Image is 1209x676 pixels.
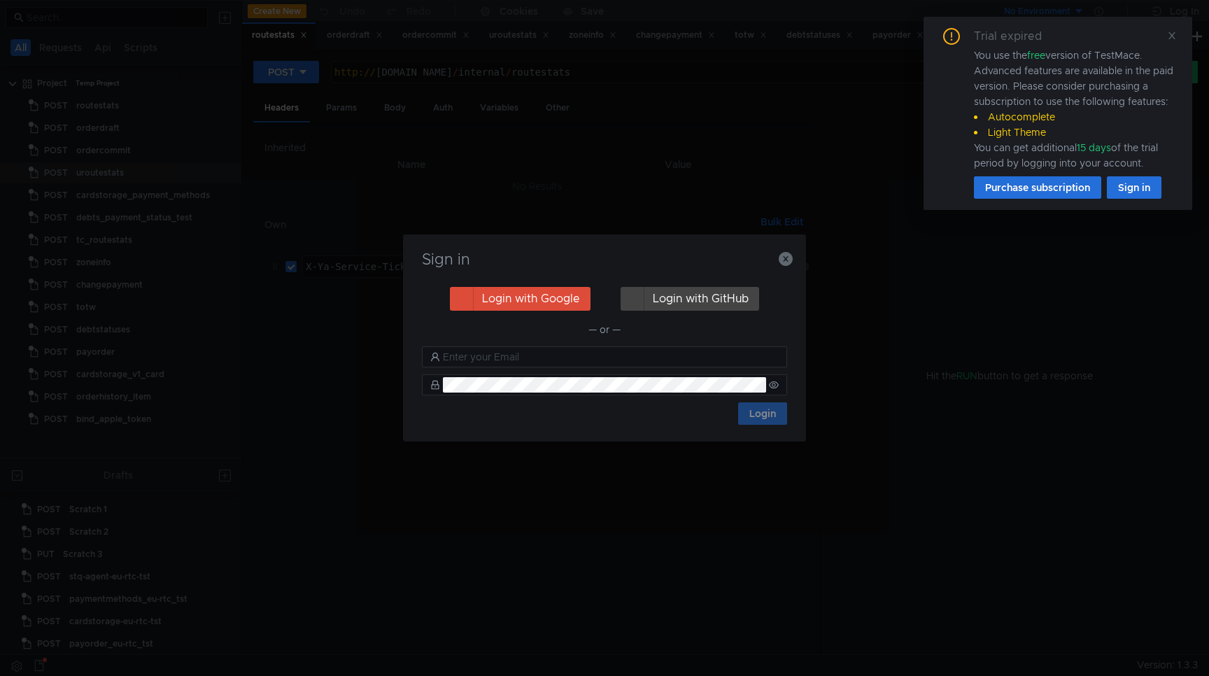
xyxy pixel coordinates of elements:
[974,48,1175,171] div: You use the version of TestMace. Advanced features are available in the paid version. Please cons...
[974,109,1175,125] li: Autocomplete
[1077,141,1111,154] span: 15 days
[450,287,591,311] button: Login with Google
[1027,49,1045,62] span: free
[422,321,787,338] div: — or —
[420,251,789,268] h3: Sign in
[443,349,779,365] input: Enter your Email
[1107,176,1161,199] button: Sign in
[621,287,759,311] button: Login with GitHub
[974,125,1175,140] li: Light Theme
[974,176,1101,199] button: Purchase subscription
[974,140,1175,171] div: You can get additional of the trial period by logging into your account.
[974,28,1059,45] div: Trial expired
